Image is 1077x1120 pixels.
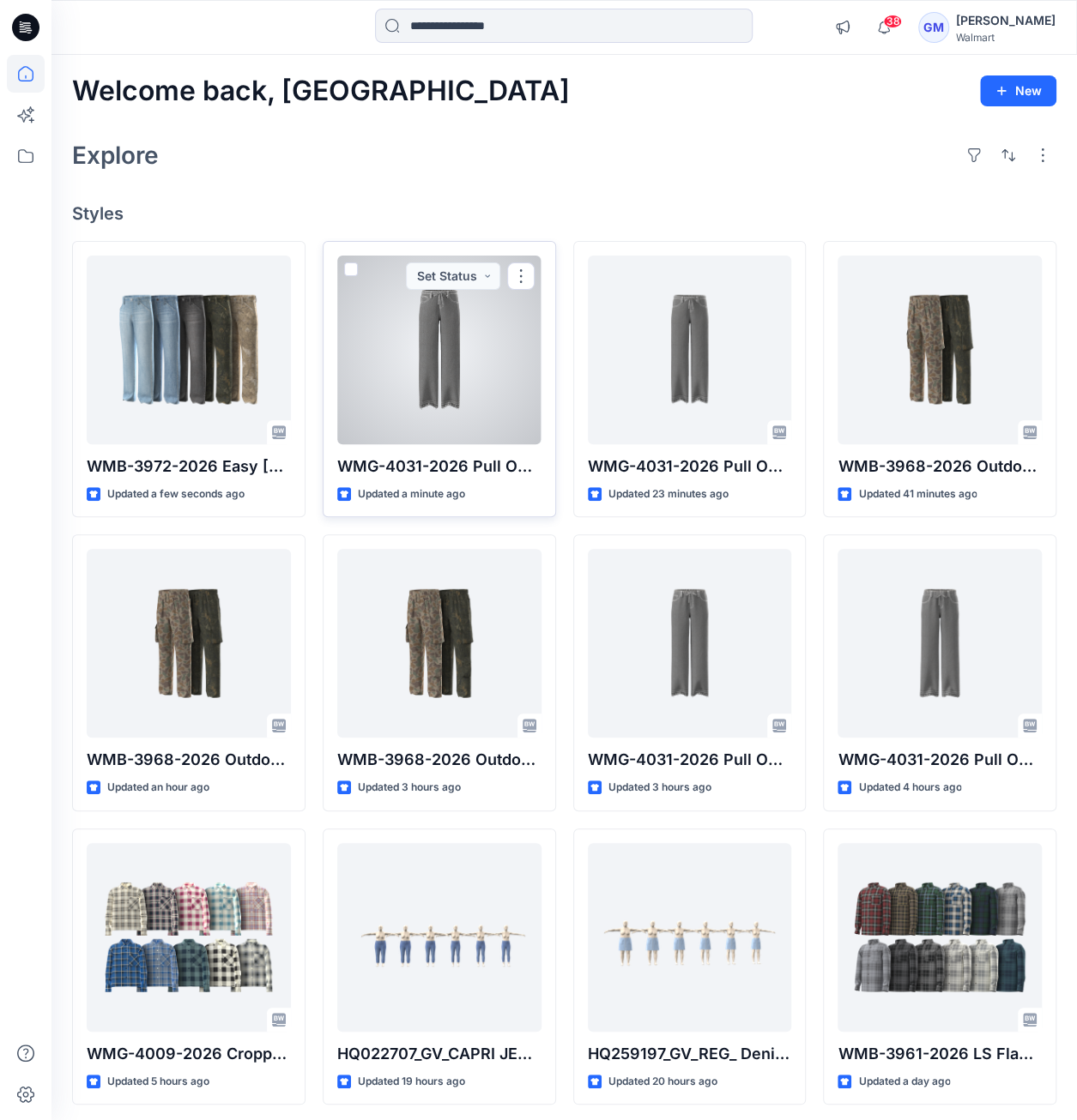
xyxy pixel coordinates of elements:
[87,843,291,1032] a: WMG-4009-2026 Cropped Flannel Shirt
[858,485,977,503] p: Updated 41 minutes ago
[337,748,542,772] p: WMB-3968-2026 Outdoor Pant
[838,843,1042,1032] a: WMB-3961-2026 LS Flannel Shirt
[107,485,245,503] p: Updated a few seconds ago
[883,15,902,28] span: 38
[107,1073,209,1091] p: Updated 5 hours ago
[588,1042,792,1066] p: HQ259197_GV_REG_ Denim Mini Skirt
[858,779,961,797] p: Updated 4 hours ago
[838,256,1042,444] a: WMB-3968-2026 Outdoor Pant_Cost Opt2
[588,843,792,1032] a: HQ259197_GV_REG_ Denim Mini Skirt
[337,843,542,1032] a: HQ022707_GV_CAPRI JEGGING
[858,1073,950,1091] p: Updated a day ago
[980,75,1056,106] button: New
[608,779,711,797] p: Updated 3 hours ago
[87,748,291,772] p: WMB-3968-2026 Outdoor Pant_Cost Opt1
[358,1073,465,1091] p: Updated 19 hours ago
[358,779,461,797] p: Updated 3 hours ago
[838,748,1042,772] p: WMG-4031-2026 Pull On Drawcord Wide Leg_Opt1
[608,1073,717,1091] p: Updated 20 hours ago
[358,485,465,503] p: Updated a minute ago
[87,549,291,738] a: WMB-3968-2026 Outdoor Pant_Cost Opt1
[588,256,792,444] a: WMG-4031-2026 Pull On Drawcord Wide Leg_Opt3
[956,31,1056,44] div: Walmart
[918,12,949,43] div: GM
[838,1042,1042,1066] p: WMB-3961-2026 LS Flannel Shirt
[588,549,792,738] a: WMG-4031-2026 Pull On Drawcord Wide Leg_Opt2
[337,549,542,738] a: WMB-3968-2026 Outdoor Pant
[72,203,1056,224] h4: Styles
[337,256,542,444] a: WMG-4031-2026 Pull On Drawcord Wide Leg_Opt4
[337,455,542,479] p: WMG-4031-2026 Pull On Drawcord Wide Leg_Opt4
[87,1042,291,1066] p: WMG-4009-2026 Cropped Flannel Shirt
[588,455,792,479] p: WMG-4031-2026 Pull On Drawcord Wide Leg_Opt3
[337,1042,542,1066] p: HQ022707_GV_CAPRI JEGGING
[87,256,291,444] a: WMB-3972-2026 Easy Carpenter Loose Fit
[838,549,1042,738] a: WMG-4031-2026 Pull On Drawcord Wide Leg_Opt1
[608,485,729,503] p: Updated 23 minutes ago
[107,779,209,797] p: Updated an hour ago
[72,142,159,169] h2: Explore
[72,75,570,107] h2: Welcome back, [GEOGRAPHIC_DATA]
[838,455,1042,479] p: WMB-3968-2026 Outdoor Pant_Cost Opt2
[956,10,1056,31] div: [PERSON_NAME]
[87,455,291,479] p: WMB-3972-2026 Easy [PERSON_NAME] Loose Fit
[588,748,792,772] p: WMG-4031-2026 Pull On Drawcord Wide Leg_Opt2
